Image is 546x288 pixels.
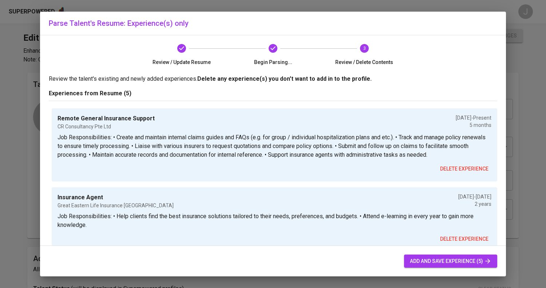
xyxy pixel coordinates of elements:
[410,257,491,266] span: add and save experience (5)
[321,59,407,66] span: Review / Delete Contents
[58,133,491,159] p: Job Responsibilities: • Create and maintain internal claims guides and FAQs (e.g. for group / ind...
[58,202,174,209] p: Great Eastern Life Insurance [GEOGRAPHIC_DATA]
[197,75,372,82] b: Delete any experience(s) you don't want to add in to the profile.
[363,46,365,51] text: 3
[58,212,491,229] p: Job Responsibilities: • Help clients find the best insurance solutions tailored to their needs, p...
[458,193,491,200] p: [DATE] - [DATE]
[456,121,491,129] p: 5 months
[404,255,497,268] button: add and save experience (5)
[230,59,316,66] span: Begin Parsing...
[437,232,491,246] button: delete experience
[458,200,491,208] p: 2 years
[440,235,488,244] span: delete experience
[440,164,488,173] span: delete experience
[49,75,497,83] p: Review the talent's existing and newly added experiences.
[49,89,497,98] p: Experiences from Resume (5)
[456,114,491,121] p: [DATE] - Present
[58,114,155,123] p: Remote General Insurance Support
[58,193,174,202] p: Insurance Agent
[58,123,155,130] p: CR Consultancy Pte Ltd
[139,59,225,66] span: Review / Update Resume
[49,17,497,29] h6: Parse Talent's Resume: Experience(s) only
[437,162,491,176] button: delete experience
